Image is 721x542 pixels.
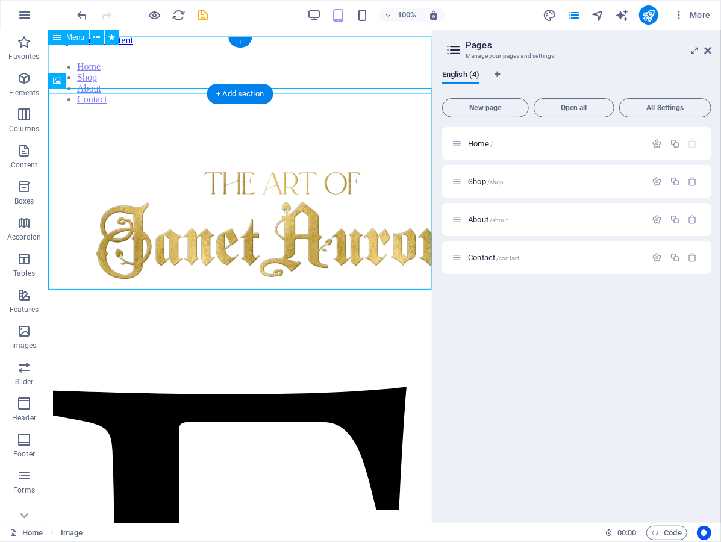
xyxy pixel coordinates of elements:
[670,139,680,149] div: Duplicate
[61,526,83,540] span: Click to select. Double-click to edit
[466,40,711,51] h2: Pages
[148,8,162,22] button: Click here to leave preview mode and continue editing
[12,341,37,350] p: Images
[646,526,687,540] button: Code
[14,196,34,206] p: Boxes
[534,98,614,117] button: Open all
[688,214,698,225] div: Remove
[668,5,716,25] button: More
[615,8,629,22] button: text_generator
[688,176,698,187] div: Remove
[697,526,711,540] button: Usercentrics
[605,526,637,540] h6: Session time
[7,232,41,242] p: Accordion
[670,214,680,225] div: Duplicate
[13,485,35,495] p: Forms
[207,84,273,104] div: + Add section
[172,8,186,22] i: Reload page
[567,8,581,22] button: pages
[66,34,84,41] span: Menu
[172,8,186,22] button: reload
[466,51,687,61] h3: Manage your pages and settings
[567,8,581,22] i: Pages (Ctrl+Alt+S)
[15,377,34,387] p: Slider
[464,254,646,261] div: Contact/contact
[9,124,39,134] p: Columns
[428,10,439,20] i: On resize automatically adjust zoom level to fit chosen device.
[228,37,252,48] div: +
[543,8,557,22] button: design
[75,8,90,22] button: undo
[76,8,90,22] i: Undo: Change animation (Ctrl+Z)
[464,140,646,148] div: Home/
[5,5,85,15] a: Skip to main content
[196,8,210,22] button: save
[641,8,655,22] i: Publish
[539,104,609,111] span: Open all
[670,252,680,263] div: Duplicate
[442,70,711,93] div: Language Tabs
[625,104,706,111] span: All Settings
[487,179,504,185] span: /shop
[468,215,508,224] span: Click to open page
[12,413,36,423] p: Header
[652,139,663,149] div: Settings
[468,177,504,186] span: Click to open page
[619,98,711,117] button: All Settings
[673,9,711,21] span: More
[591,8,605,22] i: Navigator
[615,8,629,22] i: AI Writer
[10,526,43,540] a: Click to cancel selection. Double-click to open Pages
[448,104,523,111] span: New page
[652,176,663,187] div: Settings
[9,88,40,98] p: Elements
[468,253,519,262] span: Click to open page
[10,305,39,314] p: Features
[688,139,698,149] div: The startpage cannot be deleted
[688,252,698,263] div: Remove
[13,449,35,459] p: Footer
[442,98,528,117] button: New page
[61,526,83,540] nav: breadcrumb
[13,269,35,278] p: Tables
[490,217,508,223] span: /about
[652,214,663,225] div: Settings
[496,255,519,261] span: /contact
[379,8,422,22] button: 100%
[639,5,658,25] button: publish
[196,8,210,22] i: Save (Ctrl+S)
[464,216,646,223] div: About/about
[8,52,39,61] p: Favorites
[490,141,493,148] span: /
[670,176,680,187] div: Duplicate
[442,67,479,84] span: English (4)
[464,178,646,185] div: Shop/shop
[543,8,557,22] i: Design (Ctrl+Alt+Y)
[617,526,636,540] span: 00 00
[652,252,663,263] div: Settings
[397,8,416,22] h6: 100%
[626,528,628,537] span: :
[468,139,493,148] span: Click to open page
[591,8,605,22] button: navigator
[652,526,682,540] span: Code
[11,160,37,170] p: Content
